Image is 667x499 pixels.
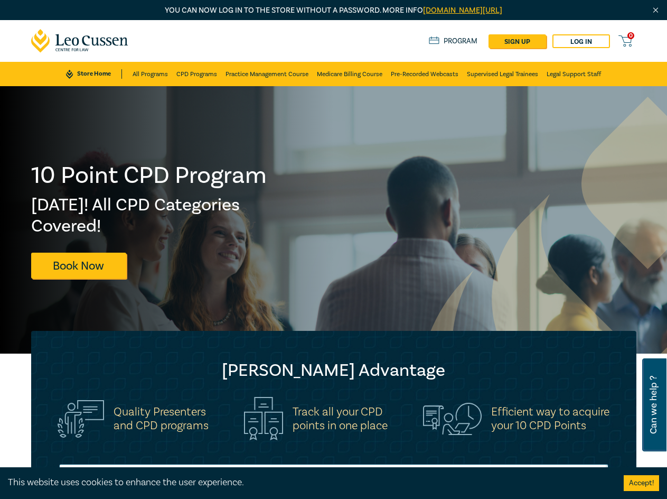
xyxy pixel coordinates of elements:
a: Log in [552,34,610,48]
img: Track all your CPD<br>points in one place [244,397,283,440]
span: 0 [627,32,634,39]
a: All Programs [133,62,168,86]
a: Legal Support Staff [547,62,601,86]
span: Can we help ? [649,365,659,445]
h1: 10 Point CPD Program [31,162,268,189]
a: Medicare Billing Course [317,62,382,86]
div: This website uses cookies to enhance the user experience. [8,476,608,489]
a: Supervised Legal Trainees [467,62,538,86]
a: [DOMAIN_NAME][URL] [423,5,502,15]
a: sign up [488,34,546,48]
a: Store Home [66,69,121,79]
p: You can now log in to the store without a password. More info [31,5,636,16]
img: Close [651,6,660,15]
h2: [PERSON_NAME] Advantage [52,360,615,381]
h5: Track all your CPD points in one place [293,405,388,432]
h5: Quality Presenters and CPD programs [114,405,209,432]
a: Program [429,36,478,46]
h5: Efficient way to acquire your 10 CPD Points [491,405,609,432]
img: Quality Presenters<br>and CPD programs [58,400,104,438]
a: Book Now [31,253,126,279]
h2: [DATE]! All CPD Categories Covered! [31,195,268,237]
a: Practice Management Course [226,62,308,86]
a: CPD Programs [176,62,217,86]
a: Pre-Recorded Webcasts [391,62,458,86]
button: Accept cookies [624,475,659,491]
img: Efficient way to acquire<br>your 10 CPD Points [423,403,482,435]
